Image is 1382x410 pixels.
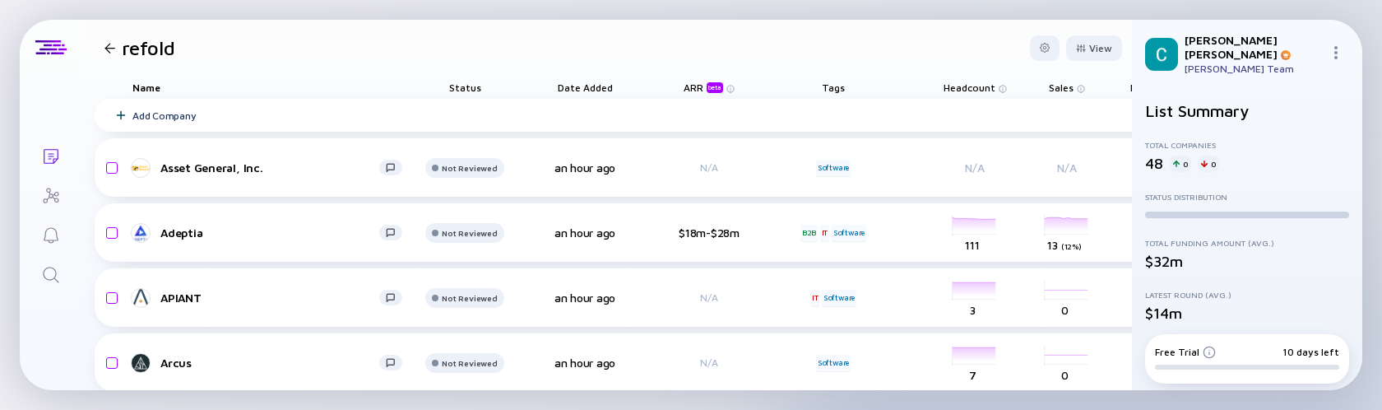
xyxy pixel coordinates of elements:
[1145,155,1163,172] div: 48
[539,226,631,240] div: an hour ago
[656,226,763,240] div: $18m-$28m
[1185,33,1323,61] div: [PERSON_NAME] [PERSON_NAME]
[132,288,415,308] a: APIANT
[787,76,879,99] div: Tags
[160,161,379,175] div: Asset General, Inc.
[816,355,851,371] div: Software
[1066,35,1122,61] button: View
[656,161,763,174] div: N/A
[442,228,497,238] div: Not Reviewed
[449,82,481,94] span: Status
[1145,238,1349,248] div: Total Funding Amount (Avg.)
[160,291,379,305] div: APIANT
[684,82,726,93] div: ARR
[539,76,631,99] div: Date Added
[707,82,723,93] div: beta
[122,36,175,59] h1: refold
[132,109,196,122] div: Add Company
[160,356,379,370] div: Arcus
[1130,82,1177,94] span: Marketing
[1155,346,1216,358] div: Free Trial
[816,160,851,176] div: Software
[1185,63,1323,75] div: [PERSON_NAME] Team
[656,291,763,304] div: N/A
[800,225,818,241] div: B2B
[1329,46,1343,59] img: Menu
[539,291,631,305] div: an hour ago
[132,158,415,178] a: Asset General, Inc.
[119,76,415,99] div: Name
[539,161,631,175] div: an hour ago
[1145,305,1349,322] div: $14m
[822,290,856,306] div: Software
[20,175,81,214] a: Investor Map
[20,135,81,175] a: Lists
[1145,290,1349,300] div: Latest Round (Avg.)
[820,225,830,241] div: IT
[656,356,763,369] div: N/A
[442,163,497,173] div: Not Reviewed
[1049,82,1074,94] span: Sales
[1145,192,1349,202] div: Status Distribution
[1145,38,1178,71] img: Chirag Profile Picture
[1145,140,1349,150] div: Total Companies
[1145,101,1349,120] h2: List Summary
[20,214,81,254] a: Reminders
[832,225,866,241] div: Software
[929,144,1021,190] div: N/A
[944,82,995,94] span: Headcount
[132,353,415,373] a: Arcus
[160,226,379,240] div: Adeptia
[810,290,820,306] div: IT
[1198,156,1219,172] div: 0
[1145,253,1349,270] div: $32m
[442,358,497,368] div: Not Reviewed
[1282,346,1339,358] div: 10 days left
[442,293,497,303] div: Not Reviewed
[1021,144,1113,190] div: N/A
[1113,144,1205,190] div: N/A
[20,254,81,293] a: Search
[539,356,631,370] div: an hour ago
[132,223,415,243] a: Adeptia
[1170,156,1191,172] div: 0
